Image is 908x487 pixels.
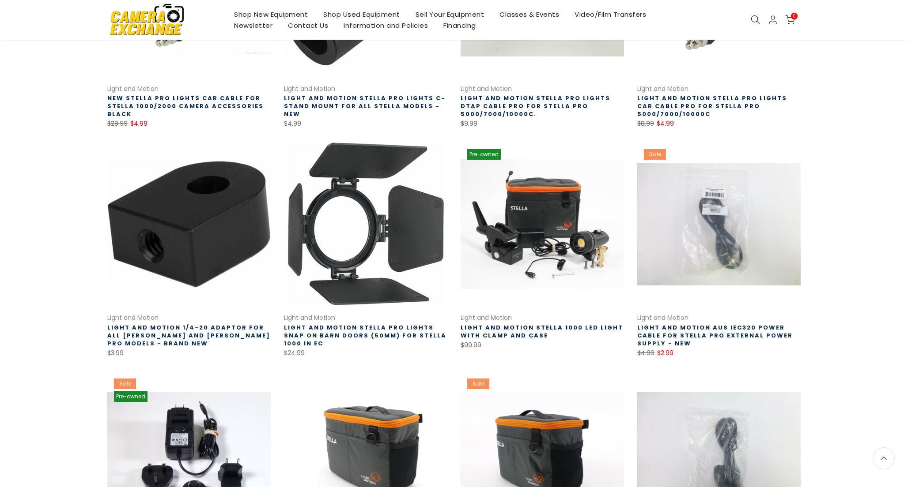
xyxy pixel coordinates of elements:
[107,348,271,359] div: $3.99
[284,323,446,348] a: Light and Motion Stella Pro Lights Snap On Barn Doors (50mm) for Stella 1000 in EC
[284,118,447,129] div: $4.99
[130,118,148,129] ins: $4.99
[461,118,624,129] div: $9.99
[461,313,512,322] a: Light and Motion
[461,84,512,93] a: Light and Motion
[657,348,673,359] ins: $2.99
[284,348,447,359] div: $24.99
[637,323,793,348] a: Light and Motion AUS IEC320 Power Cable for Stella Pro External Power Supply - NEW
[107,94,264,118] a: NEW Stella Pro Lights Car Cable for Stella 1000/2000 Camera Accessories Black
[492,9,567,20] a: Classes & Events
[785,15,795,25] a: 0
[408,9,492,20] a: Sell Your Equipment
[284,84,335,93] a: Light and Motion
[107,323,270,348] a: Light and Motion 1/4-20 Adaptor for all [PERSON_NAME] and [PERSON_NAME] Pro Models - BRAND NEW
[284,94,446,118] a: Light and Motion Stella Pro Lights C-Stand Mount for all Stella Models - NEW
[657,118,674,129] ins: $4.99
[461,323,623,340] a: Light and Motion Stella 1000 LED Light with Clamp and Case
[637,119,654,128] del: $8.99
[637,313,689,322] a: Light and Motion
[637,348,655,357] del: $4.99
[107,119,128,128] del: $29.99
[227,20,280,31] a: Newsletter
[280,20,336,31] a: Contact Us
[873,447,895,469] a: Back to the top
[336,20,436,31] a: Information and Policies
[227,9,316,20] a: Shop New Equipment
[284,313,335,322] a: Light and Motion
[107,313,159,322] a: Light and Motion
[461,340,624,351] div: $99.99
[567,9,654,20] a: Video/Film Transfers
[637,94,787,118] a: Light and Motion Stella Pro Lights Car Cable Pro for Stella Pro 5000/7000/10000c
[107,84,159,93] a: Light and Motion
[436,20,484,31] a: Financing
[791,13,798,19] span: 0
[316,9,408,20] a: Shop Used Equipment
[637,84,689,93] a: Light and Motion
[461,94,610,118] a: Light and Motion Stella Pro Lights DTAP Cable Pro for Stella Pro 5000/7000/10000c.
